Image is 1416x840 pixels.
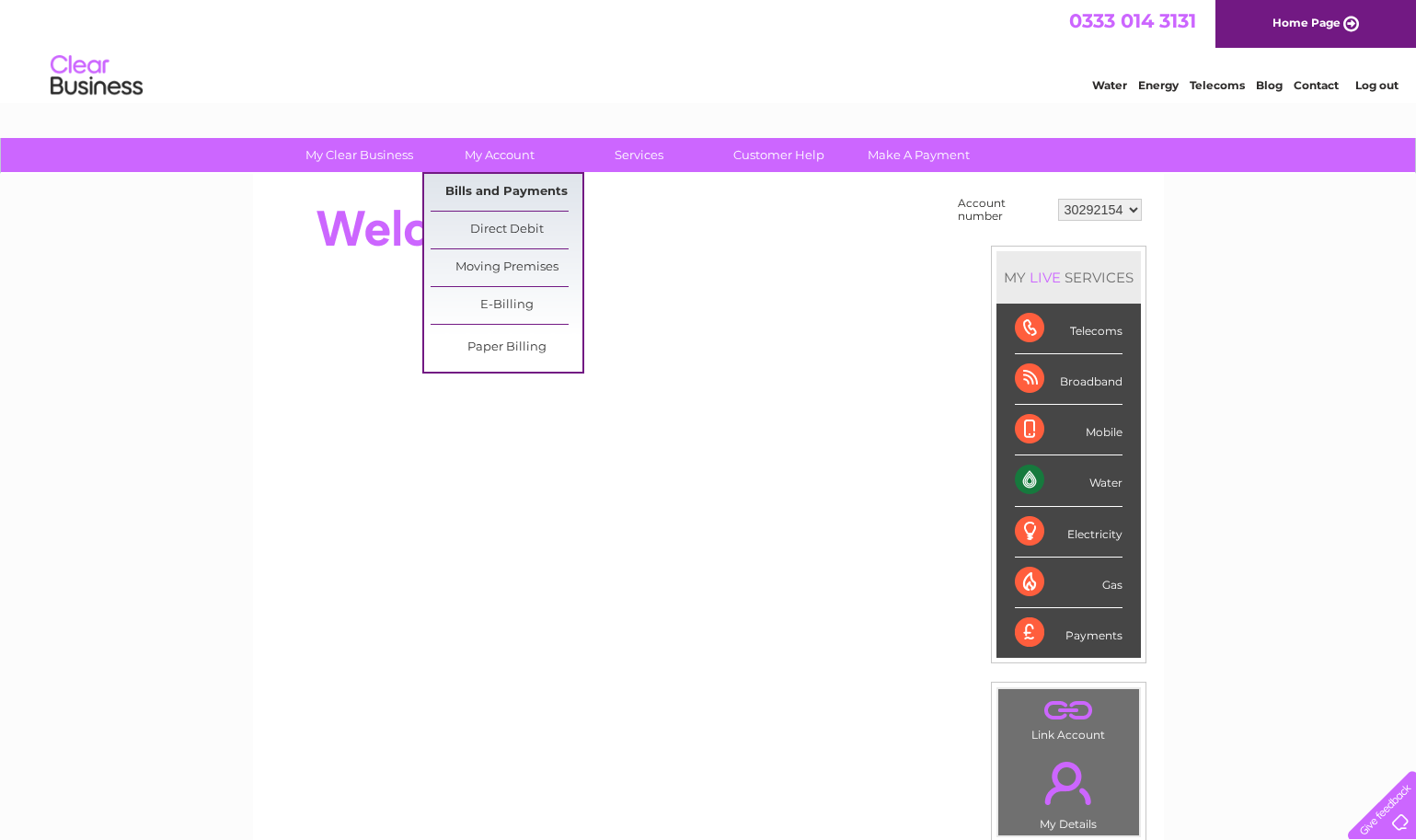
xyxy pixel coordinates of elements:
div: LIVE [1026,269,1065,286]
img: logo.png [50,48,144,104]
div: MY SERVICES [996,251,1141,304]
a: Log out [1355,78,1399,92]
a: . [1003,751,1134,815]
a: Services [563,138,715,172]
a: Direct Debit [431,212,582,248]
div: Mobile [1015,405,1122,455]
a: Customer Help [703,138,855,172]
a: Blog [1256,78,1283,92]
a: Contact [1294,78,1339,92]
td: My Details [997,746,1140,836]
div: Payments [1015,608,1122,658]
div: Telecoms [1015,304,1122,354]
a: Moving Premises [431,249,582,286]
td: Account number [953,192,1053,227]
div: Clear Business is a trading name of Verastar Limited (registered in [GEOGRAPHIC_DATA] No. 3667643... [274,10,1144,89]
a: Telecoms [1190,78,1245,92]
div: Gas [1015,558,1122,608]
div: Broadband [1015,354,1122,405]
a: . [1003,694,1134,726]
a: 0333 014 3131 [1069,9,1196,32]
a: My Clear Business [283,138,435,172]
div: Water [1015,455,1122,506]
div: Electricity [1015,507,1122,558]
td: Link Account [997,688,1140,746]
a: My Account [423,138,575,172]
a: Paper Billing [431,329,582,366]
a: E-Billing [431,287,582,324]
a: Water [1092,78,1127,92]
a: Make A Payment [843,138,995,172]
a: Energy [1138,78,1179,92]
a: Bills and Payments [431,174,582,211]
